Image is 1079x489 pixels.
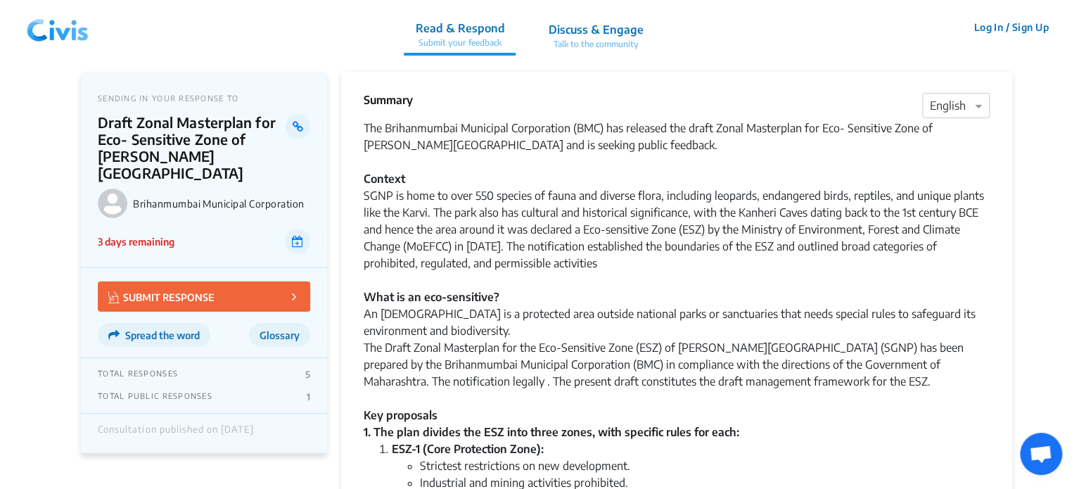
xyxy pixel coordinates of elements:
[415,37,504,49] p: Submit your feedback
[964,16,1058,38] button: Log In / Sign Up
[21,6,94,49] img: navlogo.png
[98,189,127,218] img: Brihanmumbai Municipal Corporation logo
[98,424,254,443] div: Consultation published on [DATE]
[249,323,310,347] button: Glossary
[364,91,413,108] p: Summary
[305,369,310,380] p: 5
[98,94,310,103] p: SENDING IN YOUR RESPONSE TO
[125,329,200,341] span: Spread the word
[133,198,310,210] p: Brihanmumbai Municipal Corporation
[260,329,300,341] span: Glossary
[364,290,499,304] strong: What is an eco-sensitive?
[98,234,174,249] p: 3 days remaining
[364,120,990,187] div: The Brihanmumbai Municipal Corporation (BMC) has released the draft Zonal Masterplan for Eco- Sen...
[108,291,120,303] img: Vector.jpg
[108,288,215,305] p: SUBMIT RESPONSE
[548,38,643,51] p: Talk to the community
[98,391,212,402] p: TOTAL PUBLIC RESPONSES
[98,369,178,380] p: TOTAL RESPONSES
[392,442,544,456] strong: ESZ-1 (Core Protection Zone):
[415,20,504,37] p: Read & Respond
[548,21,643,38] p: Discuss & Engage
[98,281,310,312] button: SUBMIT RESPONSE
[364,187,990,440] div: SGNP is home to over 550 species of fauna and diverse flora, including leopards, endangered birds...
[1020,433,1062,475] div: Open chat
[98,323,210,347] button: Spread the word
[420,457,990,474] li: Strictest restrictions on new development.
[307,391,310,402] p: 1
[364,408,739,439] strong: Key proposals 1. The plan divides the ESZ into three zones, with specific rules for each:
[98,114,286,182] p: Draft Zonal Masterplan for Eco- Sensitive Zone of [PERSON_NAME][GEOGRAPHIC_DATA]
[364,172,405,186] strong: Context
